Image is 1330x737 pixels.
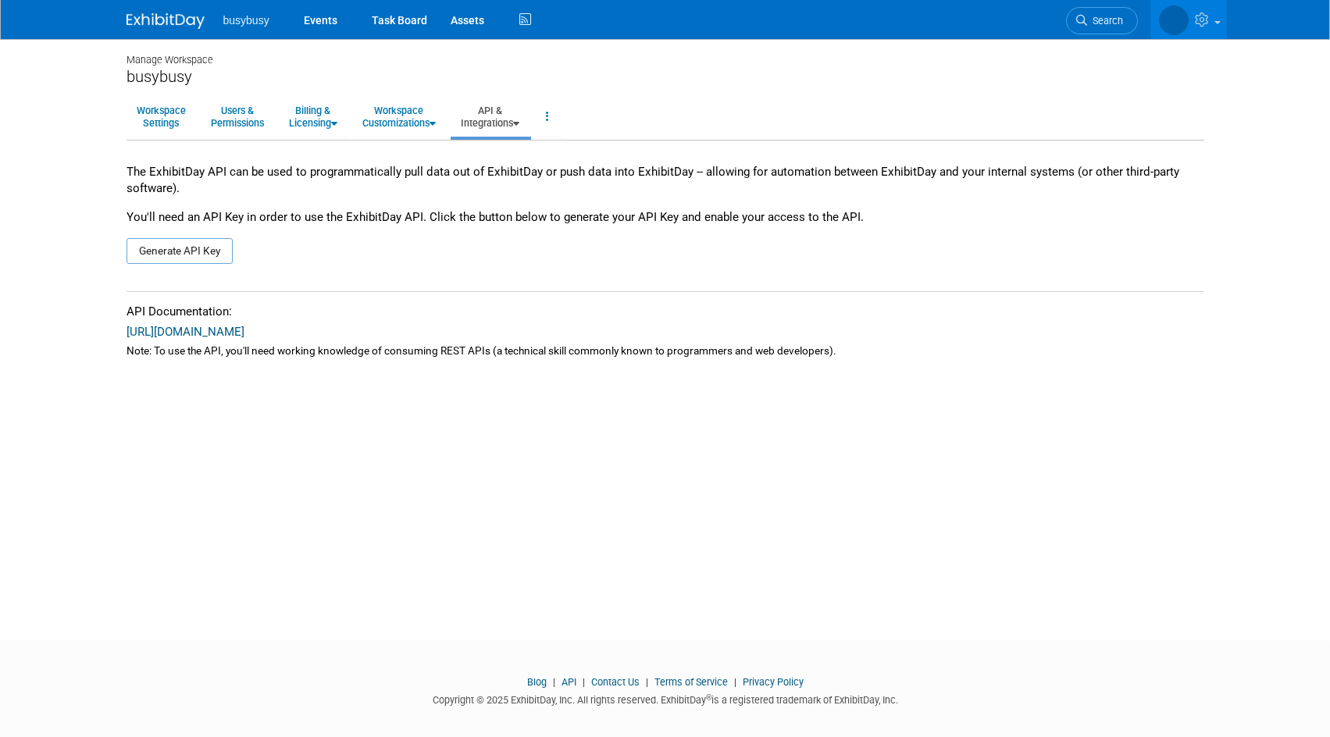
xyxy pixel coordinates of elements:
a: API &Integrations [451,98,530,136]
span: | [549,676,559,688]
a: Terms of Service [654,676,728,688]
span: busybusy [223,14,269,27]
a: Search [1066,7,1138,34]
a: Billing &Licensing [279,98,348,136]
a: Users &Permissions [201,98,274,136]
a: API [562,676,576,688]
a: WorkspaceSettings [127,98,196,136]
span: | [579,676,589,688]
div: The ExhibitDay API can be used to programmatically pull data out of ExhibitDay or push data into ... [127,164,1204,198]
a: Privacy Policy [743,676,804,688]
div: busybusy [127,67,1204,87]
a: Contact Us [591,676,640,688]
div: Note: To use the API, you'll need working knowledge of consuming REST APIs (a technical skill com... [127,344,1204,358]
sup: ® [706,693,711,702]
span: | [642,676,652,688]
div: You'll need an API Key in order to use the ExhibitDay API. Click the button below to generate you... [127,209,1204,264]
button: Generate API Key [127,238,233,264]
img: ExhibitDay [127,13,205,29]
img: Braden Gillespie [1159,5,1189,35]
div: Manage Workspace [127,39,1204,67]
span: | [730,676,740,688]
div: API Documentation: [127,291,1204,321]
a: Blog [527,676,547,688]
span: Search [1087,15,1123,27]
a: WorkspaceCustomizations [352,98,446,136]
a: [URL][DOMAIN_NAME] [127,325,244,339]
